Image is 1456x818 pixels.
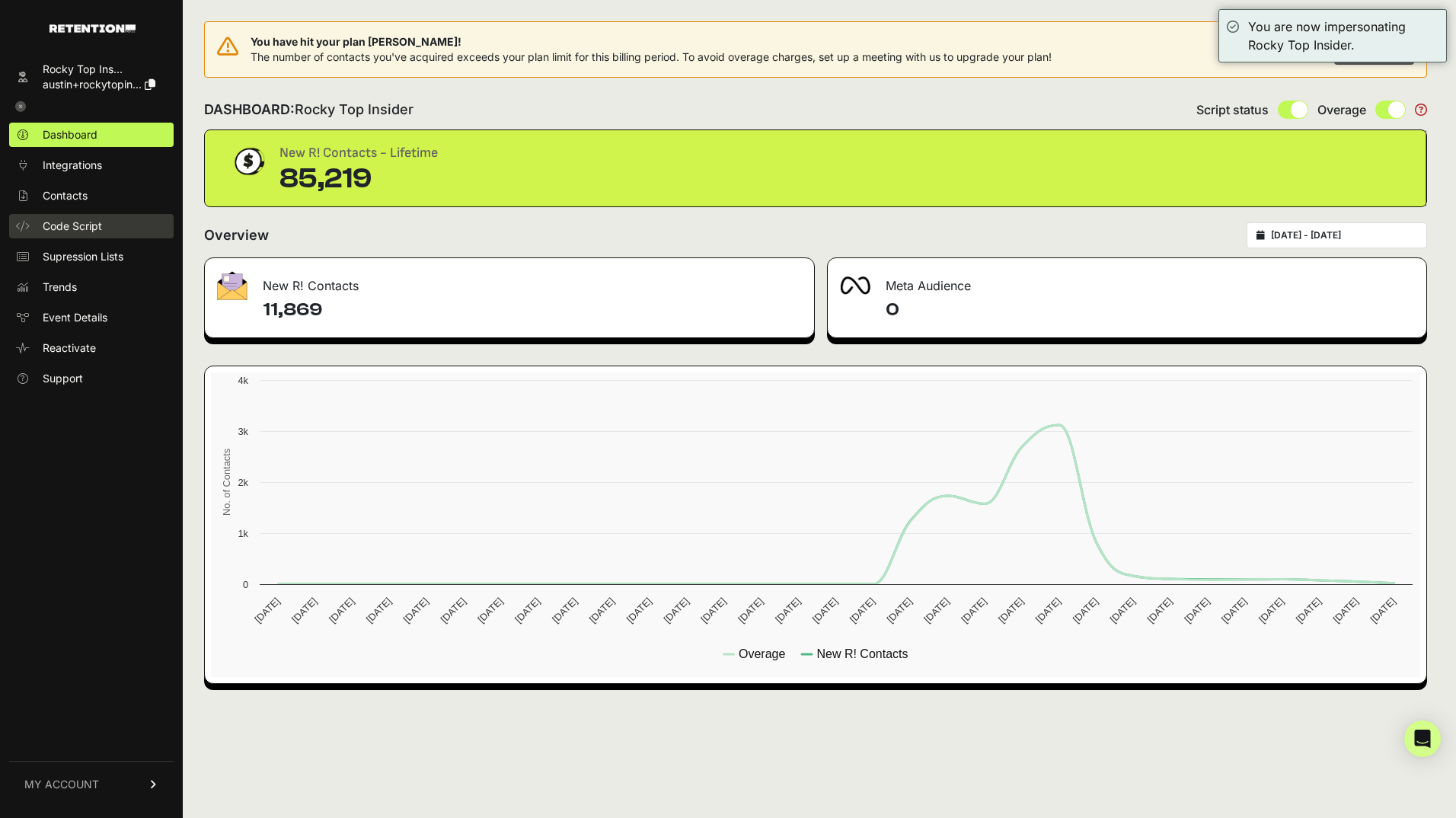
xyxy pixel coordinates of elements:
[828,258,1426,304] div: Meta Audience
[205,258,814,304] div: New R! Contacts
[739,647,785,660] text: Overage
[295,101,413,117] span: Rocky Top Insider
[9,366,174,391] a: Support
[1368,596,1397,625] text: [DATE]
[1317,101,1366,119] span: Overage
[438,596,468,625] text: [DATE]
[9,761,174,807] a: MY ACCOUNT
[279,142,438,164] div: New R! Contacts - Lifetime
[238,426,248,437] text: 3k
[9,184,174,208] a: Contacts
[327,596,356,625] text: [DATE]
[886,298,1414,322] h4: 0
[1256,596,1286,625] text: [DATE]
[475,596,505,625] text: [DATE]
[43,219,102,234] span: Code Script
[810,596,840,625] text: [DATE]
[43,280,77,295] span: Trends
[238,375,248,386] text: 4k
[43,127,97,142] span: Dashboard
[9,123,174,147] a: Dashboard
[1404,721,1441,757] div: Open Intercom Messenger
[1219,596,1249,625] text: [DATE]
[624,596,654,625] text: [DATE]
[773,596,803,625] text: [DATE]
[1108,596,1138,625] text: [DATE]
[1331,596,1361,625] text: [DATE]
[43,188,88,203] span: Contacts
[9,336,174,360] a: Reactivate
[9,275,174,299] a: Trends
[1182,596,1212,625] text: [DATE]
[238,477,248,488] text: 2k
[289,596,319,625] text: [DATE]
[251,34,1052,50] span: You have hit your plan [PERSON_NAME]!
[24,777,99,792] span: MY ACCOUNT
[279,164,438,194] div: 85,219
[43,340,96,356] span: Reactivate
[661,596,691,625] text: [DATE]
[550,596,580,625] text: [DATE]
[816,647,908,660] text: New R! Contacts
[251,50,1052,63] span: The number of contacts you've acquired exceeds your plan limit for this billing period. To avoid ...
[43,249,123,264] span: Supression Lists
[1145,596,1174,625] text: [DATE]
[996,596,1026,625] text: [DATE]
[9,305,174,330] a: Event Details
[252,596,282,625] text: [DATE]
[921,596,951,625] text: [DATE]
[263,298,802,322] h4: 11,869
[43,158,102,173] span: Integrations
[9,244,174,269] a: Supression Lists
[204,225,269,246] h2: Overview
[217,271,247,300] img: fa-envelope-19ae18322b30453b285274b1b8af3d052b27d846a4fbe8435d1a52b978f639a2.png
[959,596,988,625] text: [DATE]
[698,596,728,625] text: [DATE]
[43,62,155,77] div: Rocky Top Ins...
[848,596,877,625] text: [DATE]
[1294,596,1323,625] text: [DATE]
[1071,596,1100,625] text: [DATE]
[512,596,542,625] text: [DATE]
[364,596,394,625] text: [DATE]
[1033,596,1063,625] text: [DATE]
[43,310,107,325] span: Event Details
[1248,18,1438,54] div: You are now impersonating Rocky Top Insider.
[204,99,413,120] h2: DASHBOARD:
[238,528,248,539] text: 1k
[221,449,232,516] text: No. of Contacts
[9,214,174,238] a: Code Script
[587,596,617,625] text: [DATE]
[1216,36,1325,63] button: Remind me later
[43,78,142,91] span: austin+rockytopin...
[49,24,136,33] img: Retention.com
[840,276,870,295] img: fa-meta-2f981b61bb99beabf952f7030308934f19ce035c18b003e963880cc3fabeebb7.png
[243,579,248,590] text: 0
[9,57,174,97] a: Rocky Top Ins... austin+rockytopin...
[885,596,915,625] text: [DATE]
[43,371,83,386] span: Support
[9,153,174,177] a: Integrations
[401,596,431,625] text: [DATE]
[1196,101,1269,119] span: Script status
[229,142,267,181] img: dollar-coin-05c43ed7efb7bc0c12610022525b4bbbb207c7efeef5aecc26f025e68dcafac9.png
[736,596,765,625] text: [DATE]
